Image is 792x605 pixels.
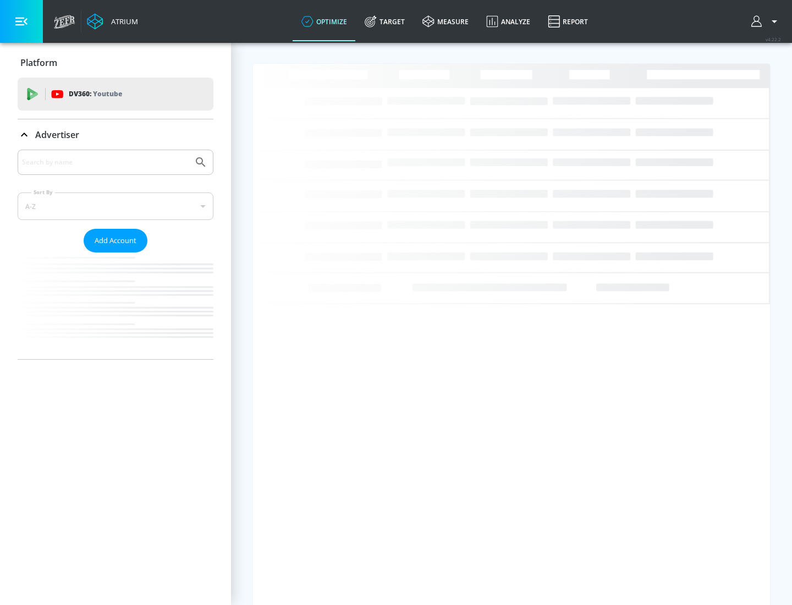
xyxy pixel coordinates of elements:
span: Add Account [95,234,136,247]
a: Analyze [477,2,539,41]
a: Report [539,2,597,41]
div: Advertiser [18,119,213,150]
div: A-Z [18,193,213,220]
a: optimize [293,2,356,41]
a: measure [414,2,477,41]
p: DV360: [69,88,122,100]
div: Platform [18,47,213,78]
p: Platform [20,57,57,69]
input: Search by name [22,155,189,169]
button: Add Account [84,229,147,252]
div: Atrium [107,16,138,26]
p: Youtube [93,88,122,100]
nav: list of Advertiser [18,252,213,359]
a: Atrium [87,13,138,30]
span: v 4.22.2 [766,36,781,42]
div: DV360: Youtube [18,78,213,111]
p: Advertiser [35,129,79,141]
div: Advertiser [18,150,213,359]
a: Target [356,2,414,41]
label: Sort By [31,189,55,196]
